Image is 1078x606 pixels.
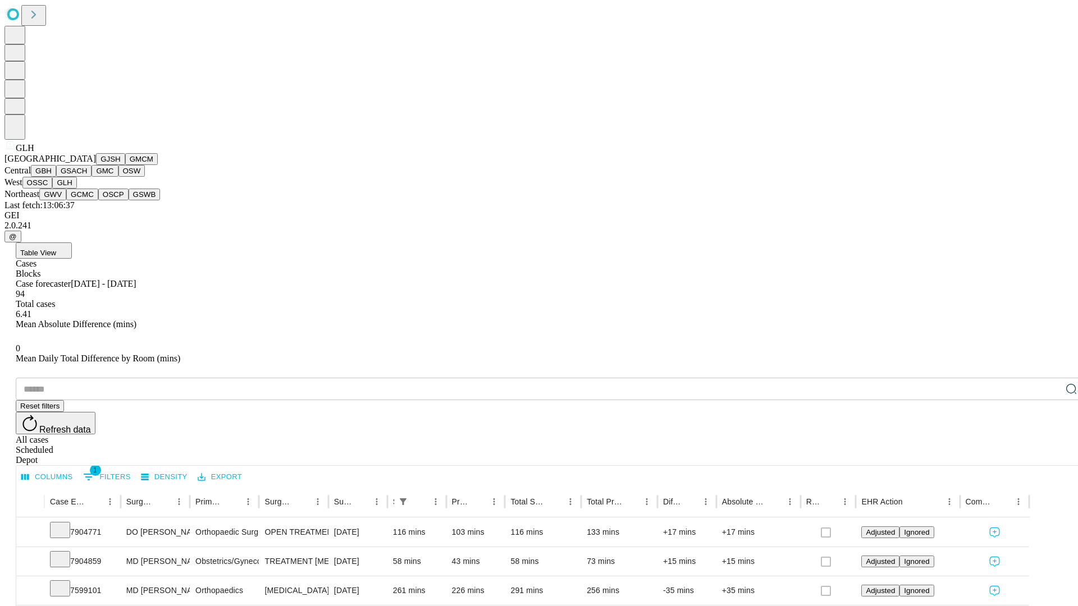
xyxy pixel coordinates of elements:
[393,497,394,506] div: Scheduled In Room Duration
[126,518,184,547] div: DO [PERSON_NAME] [PERSON_NAME] Do
[698,494,714,509] button: Menu
[587,576,652,605] div: 256 mins
[861,555,899,567] button: Adjusted
[4,221,1074,231] div: 2.0.241
[4,200,75,210] span: Last fetch: 13:06:37
[904,557,929,566] span: Ignored
[16,319,136,329] span: Mean Absolute Difference (mins)
[195,469,245,486] button: Export
[80,468,134,486] button: Show filters
[225,494,240,509] button: Sort
[16,412,95,434] button: Refresh data
[722,518,795,547] div: +17 mins
[866,586,895,595] span: Adjusted
[4,177,22,187] span: West
[126,547,184,576] div: MD [PERSON_NAME] [PERSON_NAME] Md
[452,576,500,605] div: 226 mins
[995,494,1011,509] button: Sort
[334,518,382,547] div: [DATE]
[806,497,821,506] div: Resolved in EHR
[16,143,34,153] span: GLH
[171,494,187,509] button: Menu
[904,586,929,595] span: Ignored
[90,465,101,476] span: 1
[52,177,76,189] button: GLH
[452,547,500,576] div: 43 mins
[98,189,129,200] button: OSCP
[22,581,39,601] button: Expand
[4,154,96,163] span: [GEOGRAPHIC_DATA]
[942,494,957,509] button: Menu
[782,494,798,509] button: Menu
[587,547,652,576] div: 73 mins
[16,309,31,319] span: 6.41
[369,494,385,509] button: Menu
[393,518,441,547] div: 116 mins
[510,576,575,605] div: 291 mins
[310,494,326,509] button: Menu
[861,585,899,596] button: Adjusted
[722,497,765,506] div: Absolute Difference
[966,497,994,506] div: Comments
[22,177,53,189] button: OSSC
[899,585,934,596] button: Ignored
[195,518,253,547] div: Orthopaedic Surgery
[904,528,929,536] span: Ignored
[663,518,711,547] div: +17 mins
[16,343,20,353] span: 0
[866,528,895,536] span: Adjusted
[393,547,441,576] div: 58 mins
[547,494,563,509] button: Sort
[16,242,72,259] button: Table View
[452,518,500,547] div: 103 mins
[118,165,145,177] button: OSW
[4,231,21,242] button: @
[722,576,795,605] div: +35 mins
[20,249,56,257] span: Table View
[96,153,125,165] button: GJSH
[486,494,502,509] button: Menu
[50,518,115,547] div: 7904771
[50,497,85,506] div: Case Epic Id
[126,576,184,605] div: MD [PERSON_NAME] [PERSON_NAME]
[821,494,837,509] button: Sort
[587,518,652,547] div: 133 mins
[866,557,895,566] span: Adjusted
[195,576,253,605] div: Orthopaedics
[412,494,428,509] button: Sort
[766,494,782,509] button: Sort
[264,497,293,506] div: Surgery Name
[39,425,91,434] span: Refresh data
[126,497,154,506] div: Surgeon Name
[563,494,578,509] button: Menu
[31,165,56,177] button: GBH
[623,494,639,509] button: Sort
[50,576,115,605] div: 7599101
[16,279,71,288] span: Case forecaster
[395,494,411,509] div: 1 active filter
[4,166,31,175] span: Central
[722,547,795,576] div: +15 mins
[294,494,310,509] button: Sort
[195,497,223,506] div: Primary Service
[899,526,934,538] button: Ignored
[663,547,711,576] div: +15 mins
[353,494,369,509] button: Sort
[510,497,546,506] div: Total Scheduled Duration
[264,547,322,576] div: TREATMENT [MEDICAL_DATA]
[102,494,118,509] button: Menu
[861,526,899,538] button: Adjusted
[16,353,180,363] span: Mean Daily Total Difference by Room (mins)
[861,497,902,506] div: EHR Action
[125,153,158,165] button: GMCM
[39,189,66,200] button: GWV
[471,494,486,509] button: Sort
[904,494,920,509] button: Sort
[587,497,622,506] div: Total Predicted Duration
[395,494,411,509] button: Show filters
[899,555,934,567] button: Ignored
[16,299,55,309] span: Total cases
[663,497,681,506] div: Difference
[428,494,444,509] button: Menu
[837,494,853,509] button: Menu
